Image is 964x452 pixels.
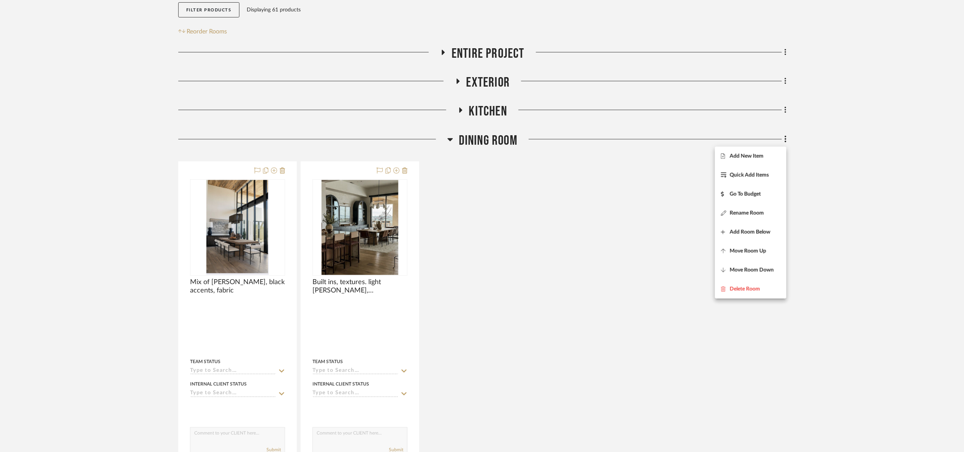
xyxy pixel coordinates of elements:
span: Move Room Down [730,267,774,273]
span: Add New Item [730,153,764,160]
span: Move Room Up [730,248,766,254]
span: Quick Add Items [730,172,769,179]
span: Go To Budget [730,191,761,198]
span: Add Room Below [730,229,771,235]
span: Rename Room [730,210,764,217]
span: Delete Room [730,286,760,292]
